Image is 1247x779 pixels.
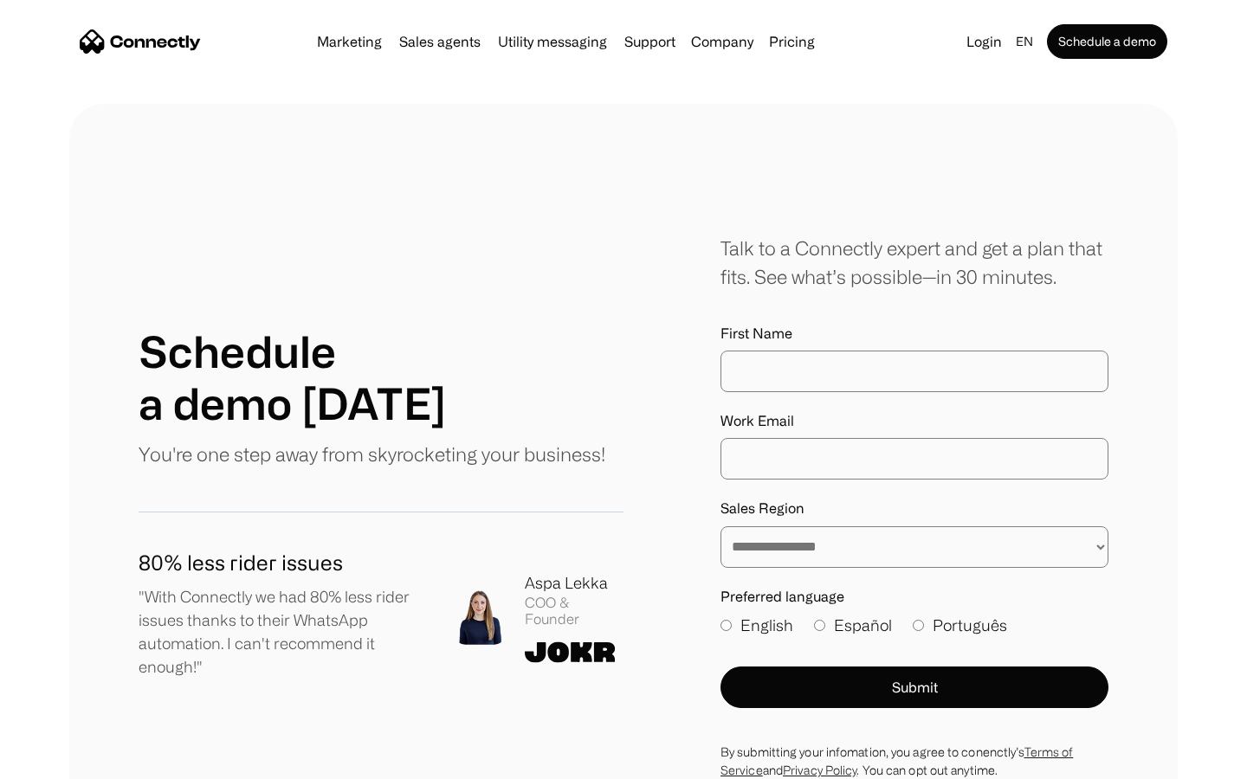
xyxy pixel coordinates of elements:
div: en [1016,29,1033,54]
a: Login [959,29,1009,54]
a: Pricing [762,35,822,48]
label: Preferred language [720,589,1108,605]
div: Aspa Lekka [525,571,623,595]
button: Submit [720,666,1108,708]
a: Marketing [310,35,389,48]
div: Company [691,29,753,54]
p: "With Connectly we had 80% less rider issues thanks to their WhatsApp automation. I can't recomme... [139,585,424,679]
label: Português [913,614,1007,637]
input: English [720,620,732,631]
div: COO & Founder [525,595,623,628]
ul: Language list [35,749,104,773]
label: Sales Region [720,500,1108,517]
div: By submitting your infomation, you agree to conenctly’s and . You can opt out anytime. [720,743,1108,779]
label: First Name [720,325,1108,342]
label: Español [814,614,892,637]
a: Schedule a demo [1047,24,1167,59]
a: Sales agents [392,35,488,48]
a: Terms of Service [720,745,1073,776]
h1: Schedule a demo [DATE] [139,325,446,429]
h1: 80% less rider issues [139,547,424,578]
input: Português [913,620,924,631]
div: Talk to a Connectly expert and get a plan that fits. See what’s possible—in 30 minutes. [720,234,1108,291]
p: You're one step away from skyrocketing your business! [139,440,605,468]
a: Privacy Policy [783,763,856,776]
a: Utility messaging [491,35,614,48]
aside: Language selected: English [17,747,104,773]
label: Work Email [720,413,1108,429]
input: Español [814,620,825,631]
label: English [720,614,793,637]
a: Support [617,35,682,48]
